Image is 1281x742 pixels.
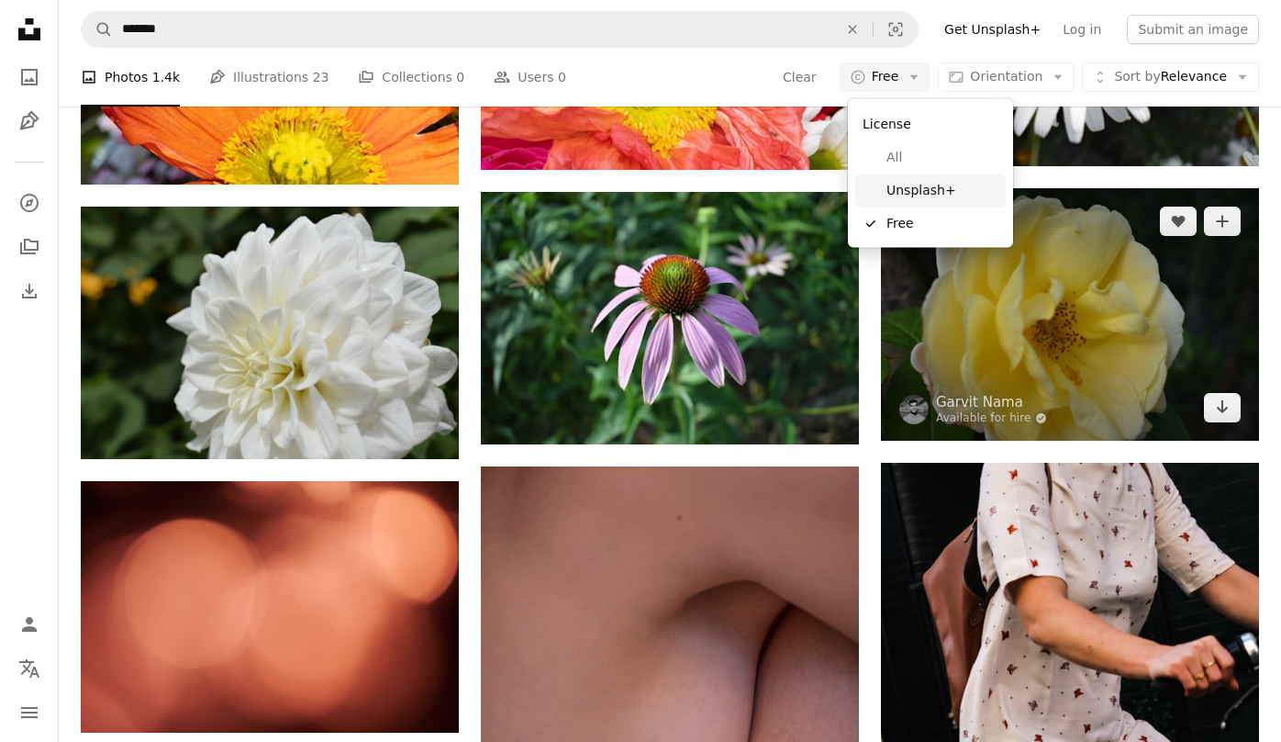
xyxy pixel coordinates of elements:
[848,99,1013,248] div: Free
[872,68,899,86] span: Free
[886,214,998,232] span: Free
[886,149,998,167] span: All
[938,62,1075,92] button: Orientation
[855,107,1006,141] div: License
[886,181,998,199] span: Unsplash+
[840,62,931,92] button: Free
